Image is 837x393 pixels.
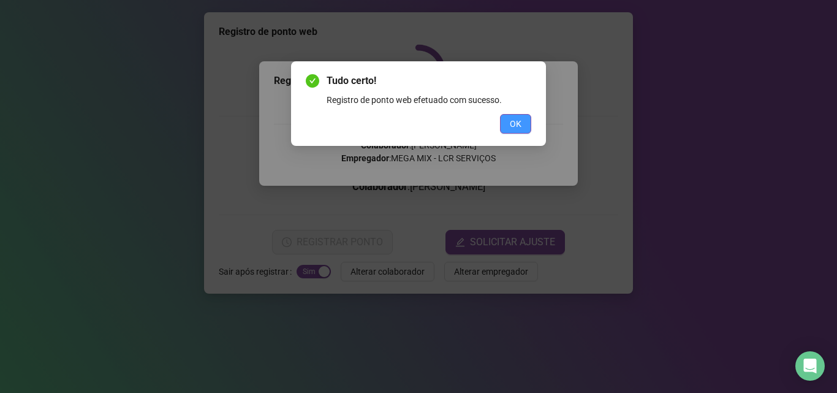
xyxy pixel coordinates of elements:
div: Open Intercom Messenger [795,351,825,381]
span: check-circle [306,74,319,88]
button: OK [500,114,531,134]
div: Registro de ponto web efetuado com sucesso. [327,93,531,107]
span: Tudo certo! [327,74,531,88]
span: OK [510,117,521,131]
